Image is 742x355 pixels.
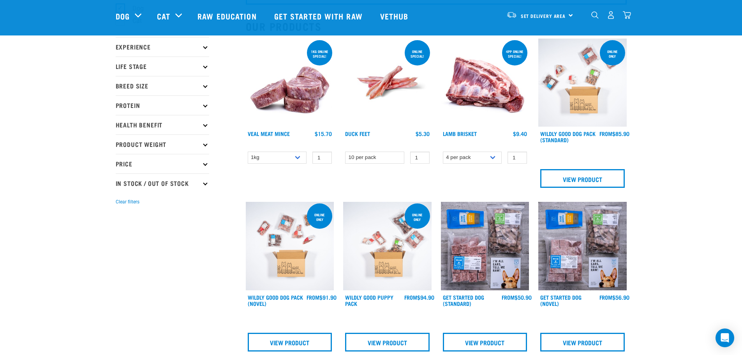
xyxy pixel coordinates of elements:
[116,134,209,154] p: Product Weight
[508,152,527,164] input: 1
[116,154,209,173] p: Price
[266,0,372,32] a: Get started with Raw
[607,11,615,19] img: user.png
[248,296,303,305] a: Wildly Good Dog Pack (Novel)
[404,294,434,300] div: $94.90
[116,198,139,205] button: Clear filters
[116,57,209,76] p: Life Stage
[591,11,599,19] img: home-icon-1@2x.png
[345,132,370,135] a: Duck Feet
[307,294,337,300] div: $91.90
[116,115,209,134] p: Health Benefit
[599,294,629,300] div: $56.90
[307,209,332,225] div: Online Only
[405,209,430,225] div: Online Only
[623,11,631,19] img: home-icon@2x.png
[116,95,209,115] p: Protein
[521,14,566,17] span: Set Delivery Area
[404,296,417,298] span: FROM
[307,296,319,298] span: FROM
[599,131,629,137] div: $85.90
[190,0,266,32] a: Raw Education
[345,296,393,305] a: Wildly Good Puppy Pack
[538,39,627,127] img: Dog 0 2sec
[599,296,612,298] span: FROM
[502,296,515,298] span: FROM
[248,132,290,135] a: Veal Meat Mince
[157,10,170,22] a: Cat
[540,296,582,305] a: Get Started Dog (Novel)
[600,46,625,62] div: Online Only
[116,173,209,193] p: In Stock / Out Of Stock
[343,39,432,127] img: Raw Essentials Duck Feet Raw Meaty Bones For Dogs
[513,131,527,137] div: $9.40
[441,202,529,290] img: NSP Dog Standard Update
[312,152,332,164] input: 1
[372,0,418,32] a: Vethub
[540,333,625,351] a: View Product
[502,46,527,62] div: 4pp online special!
[443,132,477,135] a: Lamb Brisket
[443,333,527,351] a: View Product
[410,152,430,164] input: 1
[405,46,430,62] div: ONLINE SPECIAL!
[441,39,529,127] img: 1240 Lamb Brisket Pieces 01
[599,132,612,135] span: FROM
[538,202,627,290] img: NSP Dog Novel Update
[116,76,209,95] p: Breed Size
[345,333,430,351] a: View Product
[540,169,625,188] a: View Product
[540,132,596,141] a: Wildly Good Dog Pack (Standard)
[716,329,734,347] div: Open Intercom Messenger
[416,131,430,137] div: $5.30
[248,333,332,351] a: View Product
[443,296,484,305] a: Get Started Dog (Standard)
[307,46,332,62] div: 1kg online special!
[502,294,532,300] div: $50.90
[506,11,517,18] img: van-moving.png
[315,131,332,137] div: $15.70
[343,202,432,290] img: Puppy 0 2sec
[116,37,209,57] p: Experience
[116,10,130,22] a: Dog
[246,39,334,127] img: 1160 Veal Meat Mince Medallions 01
[246,202,334,290] img: Dog Novel 0 2sec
